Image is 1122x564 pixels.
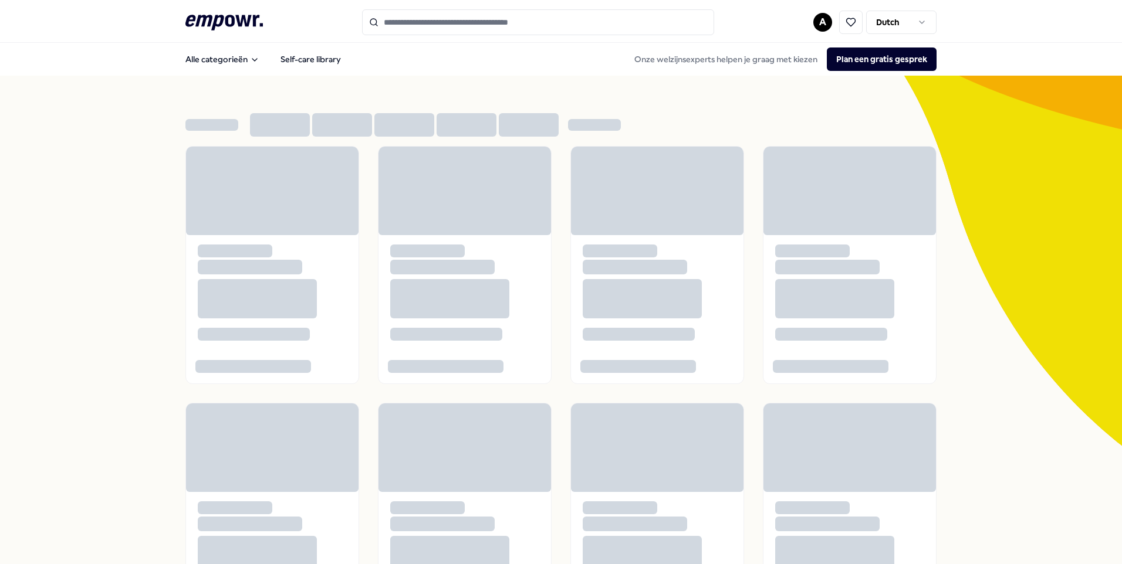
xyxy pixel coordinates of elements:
button: Alle categorieën [176,47,269,71]
button: A [813,13,832,32]
input: Search for products, categories or subcategories [362,9,714,35]
button: Plan een gratis gesprek [827,47,937,71]
a: Self-care library [271,47,350,71]
nav: Main [176,47,350,71]
div: Onze welzijnsexperts helpen je graag met kiezen [625,47,937,71]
